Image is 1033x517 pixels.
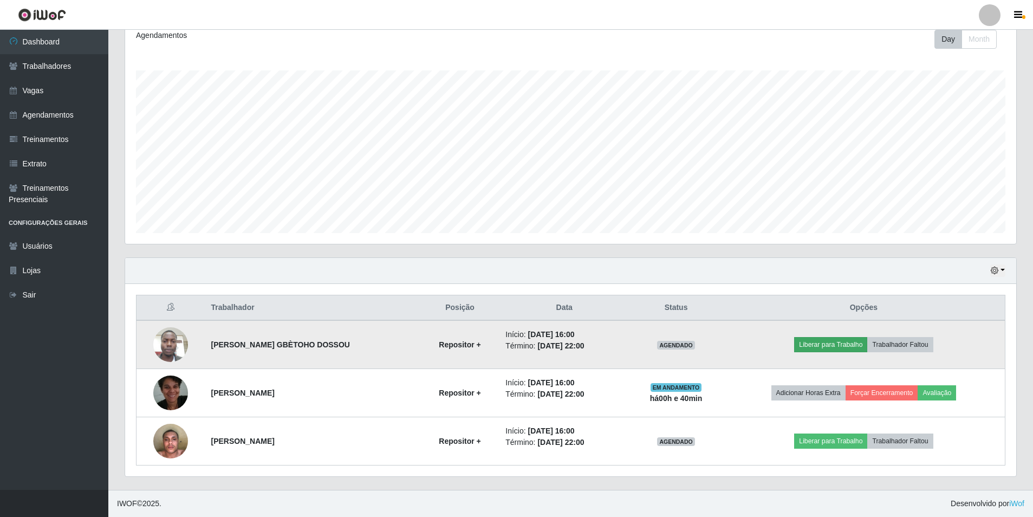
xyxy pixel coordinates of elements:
img: 1747661300950.jpeg [153,321,188,367]
li: Início: [505,377,623,389]
button: Trabalhador Faltou [867,434,933,449]
span: AGENDADO [657,341,695,350]
img: CoreUI Logo [18,8,66,22]
button: Avaliação [918,385,956,400]
strong: Repositor + [439,340,480,349]
th: Opções [723,295,1005,321]
span: AGENDADO [657,437,695,446]
li: Início: [505,425,623,437]
li: Término: [505,389,623,400]
time: [DATE] 22:00 [537,438,584,447]
th: Trabalhador [205,295,421,321]
strong: [PERSON_NAME] GBÈTOHO DOSSOU [211,340,350,349]
li: Início: [505,329,623,340]
div: Toolbar with button groups [934,30,1005,49]
a: iWof [1009,499,1024,508]
img: 1754314235301.jpeg [153,354,188,431]
th: Posição [421,295,499,321]
time: [DATE] 16:00 [528,330,575,339]
time: [DATE] 16:00 [528,426,575,435]
strong: Repositor + [439,437,480,445]
strong: [PERSON_NAME] [211,389,275,397]
span: Desenvolvido por [951,498,1024,509]
button: Adicionar Horas Extra [771,385,846,400]
button: Forçar Encerramento [846,385,918,400]
div: Agendamentos [136,30,489,41]
div: First group [934,30,997,49]
button: Liberar para Trabalho [794,434,867,449]
time: [DATE] 22:00 [537,341,584,350]
th: Status [629,295,723,321]
button: Liberar para Trabalho [794,337,867,352]
button: Trabalhador Faltou [867,337,933,352]
strong: há 00 h e 40 min [650,394,703,403]
span: EM ANDAMENTO [651,383,702,392]
strong: Repositor + [439,389,480,397]
li: Término: [505,340,623,352]
button: Day [934,30,962,49]
strong: [PERSON_NAME] [211,437,275,445]
img: 1756412010049.jpeg [153,418,188,464]
button: Month [961,30,997,49]
th: Data [499,295,629,321]
li: Término: [505,437,623,448]
time: [DATE] 16:00 [528,378,575,387]
time: [DATE] 22:00 [537,390,584,398]
span: © 2025 . [117,498,161,509]
span: IWOF [117,499,137,508]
